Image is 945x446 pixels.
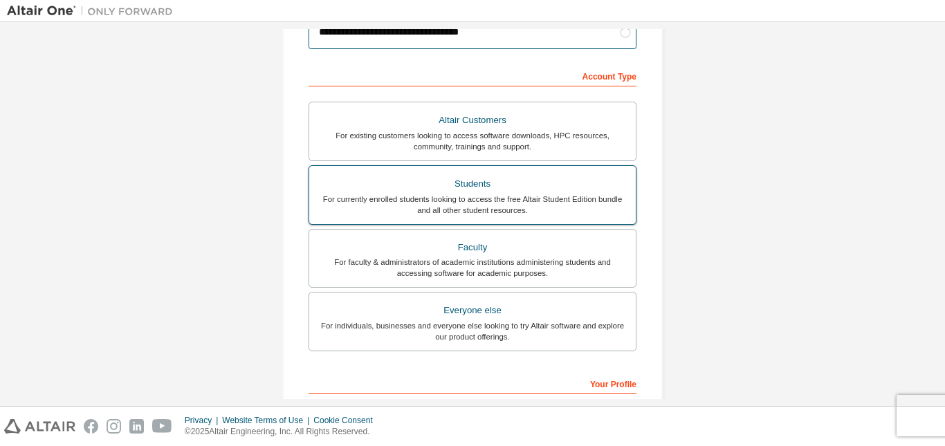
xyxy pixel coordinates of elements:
[318,320,627,342] div: For individuals, businesses and everyone else looking to try Altair software and explore our prod...
[107,419,121,434] img: instagram.svg
[4,419,75,434] img: altair_logo.svg
[185,415,222,426] div: Privacy
[309,64,636,86] div: Account Type
[84,419,98,434] img: facebook.svg
[129,419,144,434] img: linkedin.svg
[318,174,627,194] div: Students
[309,372,636,394] div: Your Profile
[185,426,381,438] p: © 2025 Altair Engineering, Inc. All Rights Reserved.
[318,111,627,130] div: Altair Customers
[318,301,627,320] div: Everyone else
[222,415,313,426] div: Website Terms of Use
[318,257,627,279] div: For faculty & administrators of academic institutions administering students and accessing softwa...
[7,4,180,18] img: Altair One
[318,194,627,216] div: For currently enrolled students looking to access the free Altair Student Edition bundle and all ...
[313,415,380,426] div: Cookie Consent
[152,419,172,434] img: youtube.svg
[318,238,627,257] div: Faculty
[318,130,627,152] div: For existing customers looking to access software downloads, HPC resources, community, trainings ...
